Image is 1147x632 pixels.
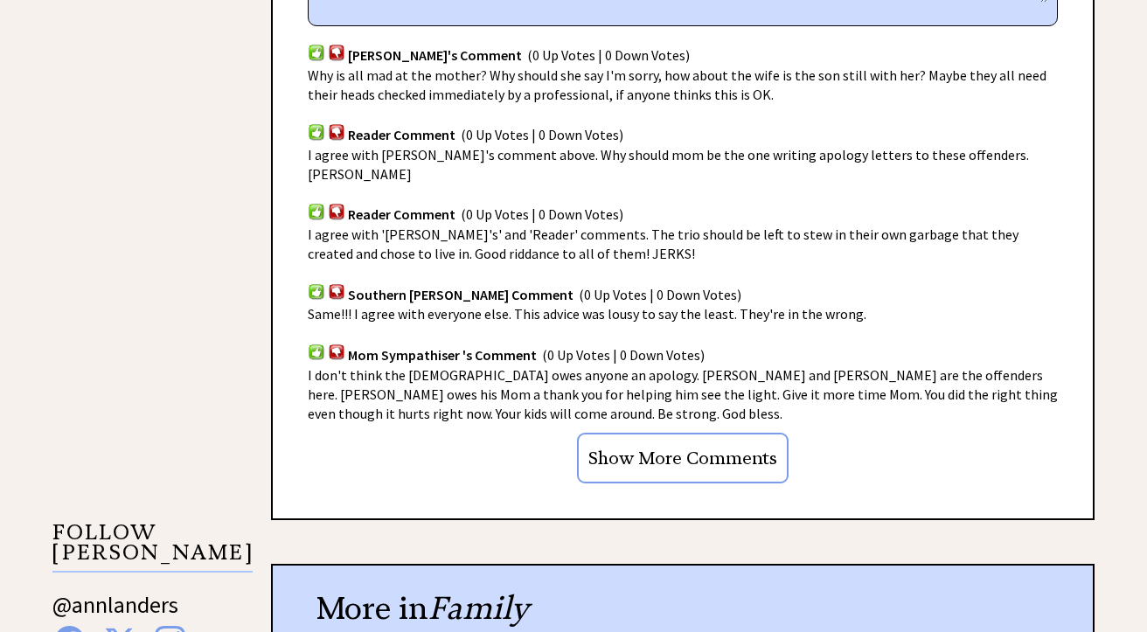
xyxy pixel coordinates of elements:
input: Show More Comments [577,433,789,483]
p: FOLLOW [PERSON_NAME] [52,523,253,573]
img: votup.png [308,44,325,60]
span: Family [428,588,529,628]
span: (0 Up Votes | 0 Down Votes) [461,206,623,224]
img: votdown.png [328,203,345,219]
img: votup.png [308,344,325,360]
img: votdown.png [328,44,345,60]
span: Same!!! I agree with everyone else. This advice was lousy to say the least. They're in the wrong. [308,305,866,323]
img: votup.png [308,283,325,300]
span: (0 Up Votes | 0 Down Votes) [579,286,741,303]
img: votdown.png [328,283,345,300]
span: I agree with '[PERSON_NAME]'s' and 'Reader' comments. The trio should be left to stew in their ow... [308,226,1018,262]
span: Reader Comment [348,127,455,144]
img: votup.png [308,203,325,219]
img: votdown.png [328,344,345,360]
span: (0 Up Votes | 0 Down Votes) [461,127,623,144]
span: I don't think the [DEMOGRAPHIC_DATA] owes anyone an apology. [PERSON_NAME] and [PERSON_NAME] are ... [308,366,1058,422]
span: Reader Comment [348,206,455,224]
img: votup.png [308,123,325,140]
span: (0 Up Votes | 0 Down Votes) [542,346,705,364]
span: (0 Up Votes | 0 Down Votes) [527,47,690,65]
span: I agree with [PERSON_NAME]'s comment above. Why should mom be the one writing apology letters to ... [308,146,1029,183]
span: Mom Sympathiser 's Comment [348,346,537,364]
img: votdown.png [328,123,345,140]
span: [PERSON_NAME]'s Comment [348,47,522,65]
span: Why is all mad at the mother? Why should she say I'm sorry, how about the wife is the son still w... [308,66,1046,103]
span: Southern [PERSON_NAME] Comment [348,286,573,303]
